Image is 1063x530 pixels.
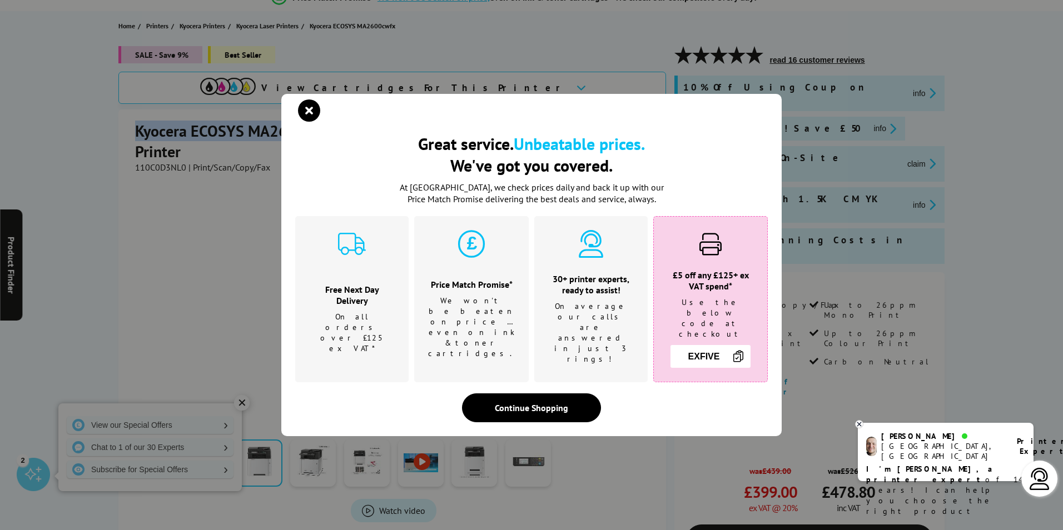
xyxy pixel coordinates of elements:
p: of 14 years! I can help you choose the right product [866,464,1025,517]
img: expert-cyan.svg [577,230,605,258]
img: Copy Icon [732,349,745,363]
h3: 30+ printer experts, ready to assist! [548,273,634,296]
img: user-headset-light.svg [1029,468,1051,490]
div: Continue Shopping [462,393,601,422]
p: At [GEOGRAPHIC_DATA], we check prices daily and back it up with our Price Match Promise deliverin... [393,182,670,205]
h2: Great service. We've got you covered. [295,133,768,176]
div: [GEOGRAPHIC_DATA], [GEOGRAPHIC_DATA] [881,441,1003,461]
img: delivery-cyan.svg [338,230,366,258]
img: ashley-livechat.png [866,437,877,456]
p: We won't be beaten on price …even on ink & toner cartridges. [428,296,515,359]
p: On average our calls are answered in just 3 rings! [548,301,634,364]
img: price-promise-cyan.svg [458,230,485,258]
p: On all orders over £125 ex VAT* [309,312,395,354]
h3: Free Next Day Delivery [309,284,395,306]
h3: £5 off any £125+ ex VAT spend* [668,269,753,292]
b: Unbeatable prices. [514,133,645,154]
div: [PERSON_NAME] [881,431,1003,441]
button: close modal [301,102,317,119]
h3: Price Match Promise* [428,279,515,290]
b: I'm [PERSON_NAME], a printer expert [866,464,996,484]
p: Use the below code at checkout [668,297,753,339]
